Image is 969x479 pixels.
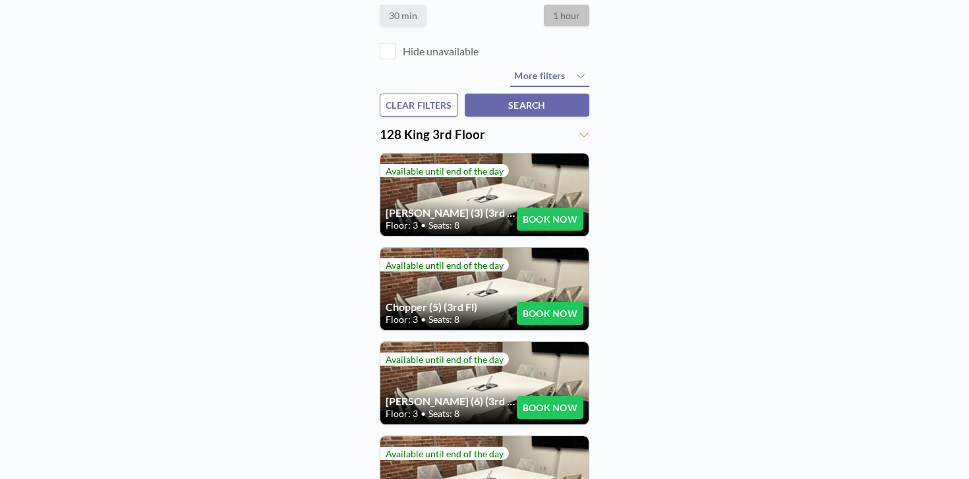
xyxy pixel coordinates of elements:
[508,99,546,111] span: SEARCH
[544,5,589,26] label: 1 hour
[386,448,504,459] span: Available until end of the day
[510,66,589,87] button: More filters
[386,165,504,177] span: Available until end of the day
[428,314,459,325] span: Seats: 8
[386,206,517,219] h4: [PERSON_NAME] (3) (3rd Fl)
[386,219,418,231] span: Floor: 3
[517,396,583,419] button: BOOK NOW
[517,302,583,325] button: BOOK NOW
[386,395,517,408] h4: [PERSON_NAME] (6) (3rd Fl)
[380,127,485,142] span: 128 King 3rd Floor
[386,354,504,365] span: Available until end of the day
[465,94,589,117] button: SEARCH
[386,260,504,271] span: Available until end of the day
[380,5,426,26] label: 30 min
[403,45,479,58] label: Hide unavailable
[428,219,459,231] span: Seats: 8
[386,408,418,420] span: Floor: 3
[428,408,459,420] span: Seats: 8
[421,314,426,325] span: •
[421,219,426,231] span: •
[380,94,458,117] button: CLEAR FILTERS
[386,314,418,325] span: Floor: 3
[514,70,565,81] span: More filters
[421,408,426,420] span: •
[517,208,583,231] button: BOOK NOW
[386,99,452,111] span: CLEAR FILTERS
[386,300,517,314] h4: Chopper (5) (3rd Fl)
